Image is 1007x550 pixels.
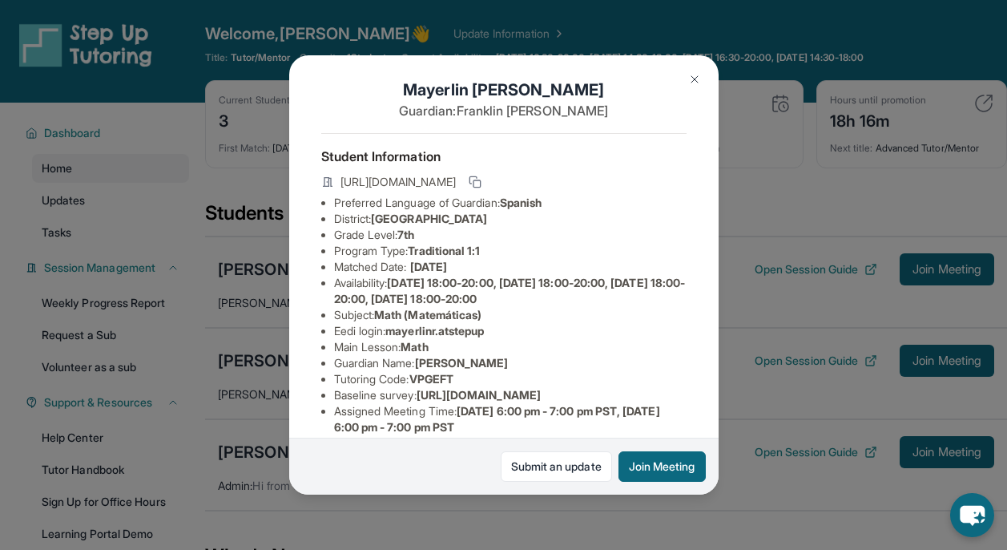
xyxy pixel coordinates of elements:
span: [URL][DOMAIN_NAME] [417,388,541,402]
li: Program Type: [334,243,687,259]
li: Subject : [334,307,687,323]
li: Grade Level: [334,227,687,243]
a: Submit an update [501,451,612,482]
img: Close Icon [688,73,701,86]
button: Join Meeting [618,451,706,482]
span: [PERSON_NAME] [415,356,509,370]
li: Eedi login : [334,323,687,339]
span: Traditional 1:1 [408,244,480,257]
span: 7th [397,228,414,241]
li: Assigned Meeting Time : [334,403,687,435]
span: [URL][DOMAIN_NAME] [340,174,456,190]
li: Guardian Name : [334,355,687,371]
li: Tutoring Code : [334,371,687,387]
span: mayerlinr.atstepup [385,324,484,338]
h1: Mayerlin [PERSON_NAME] [321,79,687,101]
button: chat-button [950,493,994,537]
span: [DATE] 18:00-20:00, [DATE] 18:00-20:00, [DATE] 18:00-20:00, [DATE] 18:00-20:00 [334,276,686,305]
p: Guardian: Franklin [PERSON_NAME] [321,101,687,120]
li: Availability: [334,275,687,307]
span: [DATE] [410,260,447,273]
span: [URL][DOMAIN_NAME] [453,436,577,450]
li: Preferred Language of Guardian: [334,195,687,211]
li: Baseline survey : [334,387,687,403]
h4: Student Information [321,147,687,166]
span: Spanish [500,196,542,209]
li: Matched Date: [334,259,687,275]
span: Math [401,340,428,354]
span: VPGEFT [409,372,453,386]
li: District: [334,211,687,227]
button: Copy link [465,172,485,192]
span: [GEOGRAPHIC_DATA] [371,212,487,225]
span: [DATE] 6:00 pm - 7:00 pm PST, [DATE] 6:00 pm - 7:00 pm PST [334,404,660,434]
li: Main Lesson : [334,339,687,355]
li: Temporary tutoring link : [334,435,687,451]
span: Math (Matemáticas) [374,308,481,322]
